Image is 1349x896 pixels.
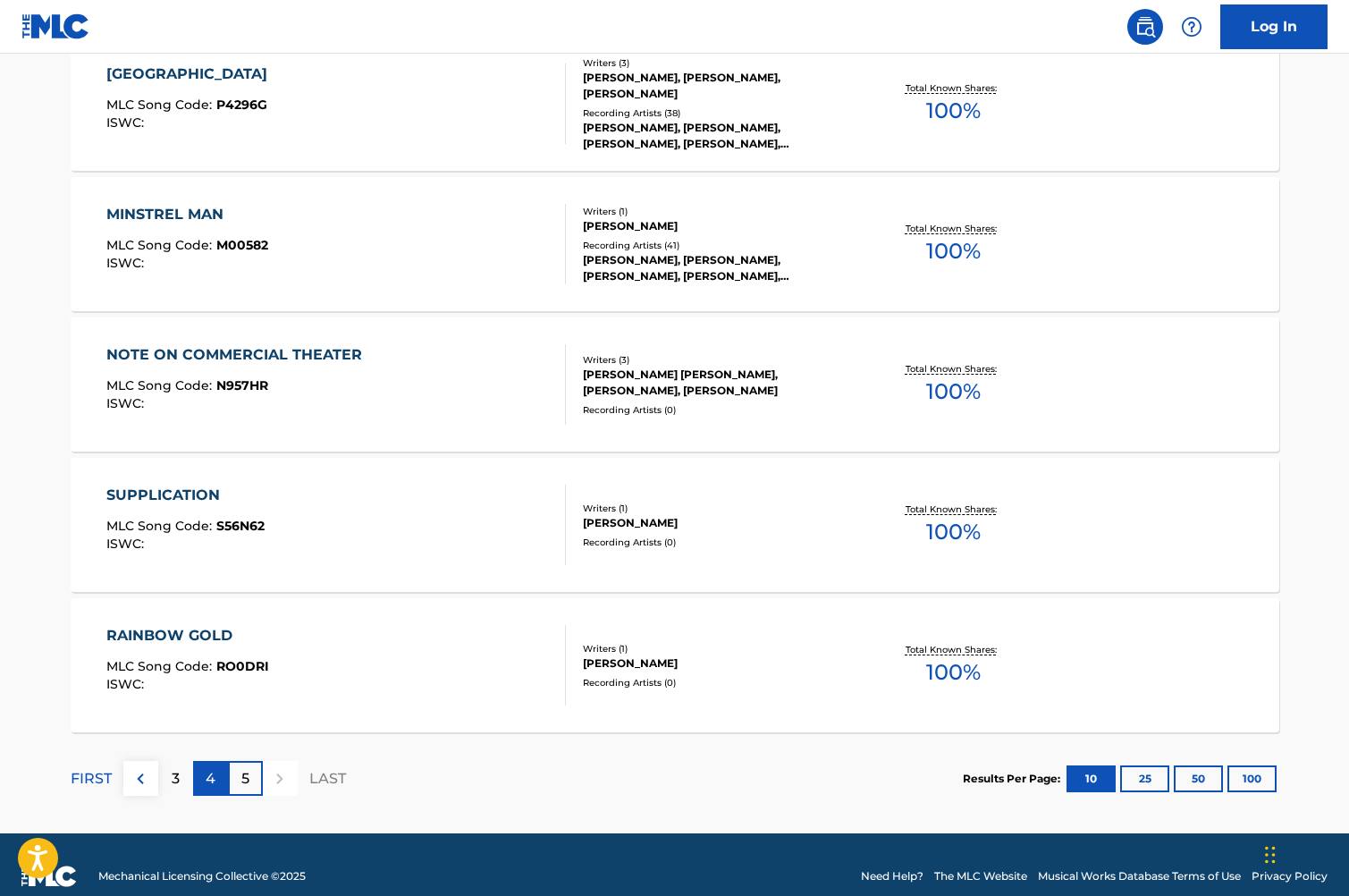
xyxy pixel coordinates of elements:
[583,56,853,70] div: Writers ( 3 )
[583,676,853,689] div: Recording Artists ( 0 )
[926,235,981,267] span: 100 %
[106,485,265,506] div: SUPPLICATION
[172,768,180,790] p: 3
[906,81,1001,95] p: Total Known Shares:
[21,13,90,39] img: MLC Logo
[106,536,148,552] span: ISWC :
[1067,765,1116,792] button: 10
[583,367,853,399] div: [PERSON_NAME] [PERSON_NAME], [PERSON_NAME], [PERSON_NAME]
[106,518,216,534] span: MLC Song Code :
[106,255,148,271] span: ISWC :
[1252,868,1328,884] a: Privacy Policy
[106,237,216,253] span: MLC Song Code :
[583,239,853,252] div: Recording Artists ( 41 )
[1134,16,1156,38] img: search
[106,395,148,411] span: ISWC :
[583,515,853,531] div: [PERSON_NAME]
[906,362,1001,376] p: Total Known Shares:
[71,768,112,790] p: FIRST
[106,676,148,692] span: ISWC :
[861,868,923,884] a: Need Help?
[216,518,265,534] span: S56N62
[1127,9,1163,45] a: Public Search
[71,458,1279,592] a: SUPPLICATIONMLC Song Code:S56N62ISWC:Writers (1)[PERSON_NAME]Recording Artists (0)Total Known Sha...
[583,218,853,234] div: [PERSON_NAME]
[1220,4,1328,49] a: Log In
[583,655,853,672] div: [PERSON_NAME]
[1174,765,1223,792] button: 50
[583,502,853,515] div: Writers ( 1 )
[98,868,306,884] span: Mechanical Licensing Collective © 2025
[1227,765,1277,792] button: 100
[106,97,216,113] span: MLC Song Code :
[926,376,981,408] span: 100 %
[906,222,1001,235] p: Total Known Shares:
[926,516,981,548] span: 100 %
[71,177,1279,311] a: MINSTREL MANMLC Song Code:M00582ISWC:Writers (1)[PERSON_NAME]Recording Artists (41)[PERSON_NAME],...
[926,95,981,127] span: 100 %
[309,768,346,790] p: LAST
[1181,16,1202,38] img: help
[1120,765,1169,792] button: 25
[206,768,215,790] p: 4
[583,536,853,549] div: Recording Artists ( 0 )
[241,768,249,790] p: 5
[906,503,1001,516] p: Total Known Shares:
[216,97,267,113] span: P4296G
[963,771,1065,787] p: Results Per Page:
[583,353,853,367] div: Writers ( 3 )
[583,70,853,102] div: [PERSON_NAME], [PERSON_NAME], [PERSON_NAME]
[106,625,269,647] div: RAINBOW GOLD
[216,237,268,253] span: M00582
[130,768,151,790] img: left
[71,598,1279,732] a: RAINBOW GOLDMLC Song Code:RO0DRIISWC:Writers (1)[PERSON_NAME]Recording Artists (0)Total Known Sha...
[906,643,1001,656] p: Total Known Shares:
[583,642,853,655] div: Writers ( 1 )
[583,252,853,284] div: [PERSON_NAME], [PERSON_NAME], [PERSON_NAME], [PERSON_NAME], [PERSON_NAME] & [PERSON_NAME], [PERSO...
[106,204,268,225] div: MINSTREL MAN
[216,377,268,393] span: N957HR
[71,37,1279,171] a: [GEOGRAPHIC_DATA]MLC Song Code:P4296GISWC:Writers (3)[PERSON_NAME], [PERSON_NAME], [PERSON_NAME]R...
[71,317,1279,452] a: NOTE ON COMMERCIAL THEATERMLC Song Code:N957HRISWC:Writers (3)[PERSON_NAME] [PERSON_NAME], [PERSO...
[21,866,77,887] img: logo
[926,656,981,689] span: 100 %
[583,120,853,152] div: [PERSON_NAME], [PERSON_NAME], [PERSON_NAME], [PERSON_NAME], [PERSON_NAME]
[1038,868,1241,884] a: Musical Works Database Terms of Use
[106,63,276,85] div: [GEOGRAPHIC_DATA]
[106,377,216,393] span: MLC Song Code :
[1260,810,1349,896] iframe: Chat Widget
[216,658,269,674] span: RO0DRI
[1265,828,1276,882] div: Drag
[583,205,853,218] div: Writers ( 1 )
[934,868,1027,884] a: The MLC Website
[583,403,853,417] div: Recording Artists ( 0 )
[106,344,371,366] div: NOTE ON COMMERCIAL THEATER
[583,106,853,120] div: Recording Artists ( 38 )
[106,658,216,674] span: MLC Song Code :
[1174,9,1210,45] div: Help
[106,114,148,131] span: ISWC :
